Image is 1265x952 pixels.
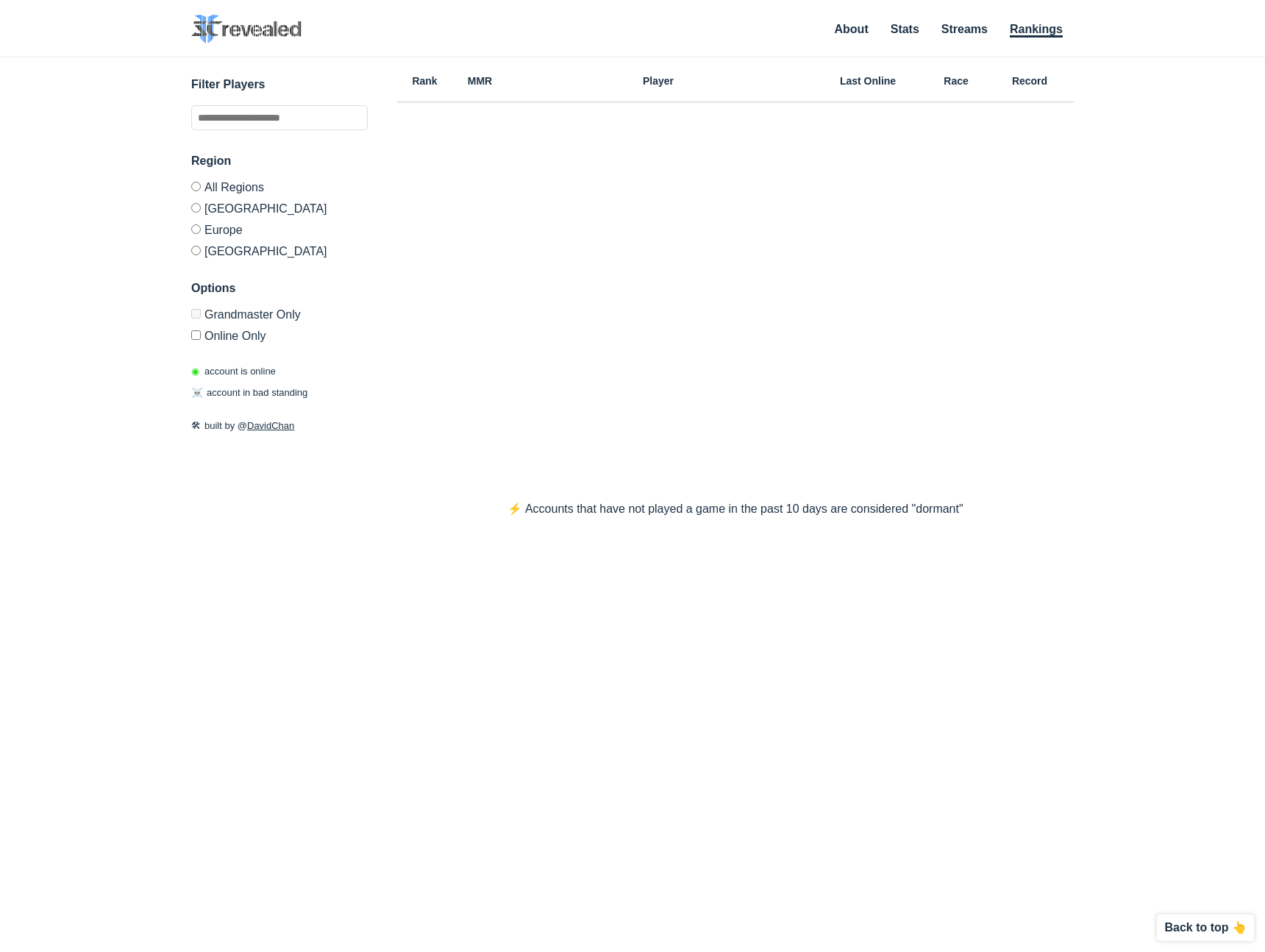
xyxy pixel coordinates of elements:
[191,280,368,297] h3: Options
[191,309,368,324] label: Only Show accounts currently in Grandmaster
[986,76,1074,86] h6: Record
[478,500,992,518] p: ⚡️ Accounts that have not played a game in the past 10 days are considered "dormant"
[1010,23,1063,38] a: Rankings
[191,182,368,197] label: All Regions
[191,309,201,319] input: Grandmaster Only
[247,420,294,431] a: DavidChan
[191,386,307,400] p: account in bad standing
[1164,922,1247,934] p: Back to top 👆
[191,246,201,255] input: [GEOGRAPHIC_DATA]
[397,76,452,86] h6: Rank
[191,366,199,377] span: ◉
[941,23,988,35] a: Streams
[191,152,368,170] h3: Region
[191,224,201,234] input: Europe
[191,182,201,191] input: All Regions
[191,330,201,340] input: Online Only
[452,76,507,86] h6: MMR
[191,420,201,431] span: 🛠
[809,76,927,86] h6: Last Online
[891,23,919,35] a: Stats
[191,15,302,43] img: SC2 Revealed
[191,419,368,433] p: built by @
[191,240,368,257] label: [GEOGRAPHIC_DATA]
[835,23,869,35] a: About
[191,76,368,93] h3: Filter Players
[191,387,203,398] span: ☠️
[191,219,368,240] label: Europe
[927,76,986,86] h6: Race
[507,76,809,86] h6: Player
[191,364,276,379] p: account is online
[191,324,368,342] label: Only show accounts currently laddering
[191,197,368,219] label: [GEOGRAPHIC_DATA]
[191,203,201,213] input: [GEOGRAPHIC_DATA]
